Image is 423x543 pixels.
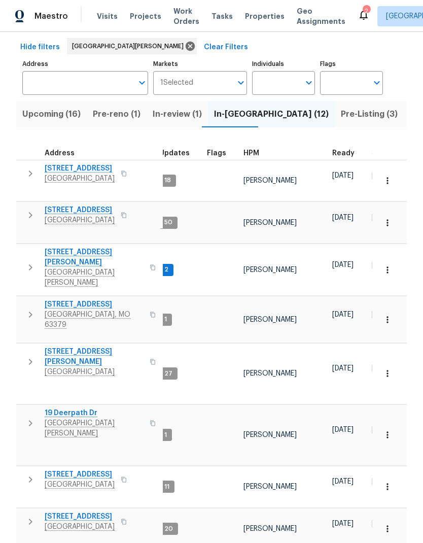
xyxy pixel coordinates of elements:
button: Open [135,76,149,90]
label: Flags [320,61,383,67]
span: [DATE] [372,261,393,268]
span: + 2 [372,435,381,445]
span: 1 Selected [160,79,193,87]
span: [DATE] [372,478,393,485]
div: 2 [363,6,370,16]
span: [DATE] [332,520,354,527]
td: Project started 5 days late [368,202,403,244]
span: Flags [207,150,226,157]
label: Individuals [252,61,315,67]
label: Address [22,61,148,67]
span: [DATE] [372,214,393,221]
span: [PERSON_NAME] [243,483,297,490]
span: 50 [160,218,177,227]
span: Updates [159,150,190,157]
span: [DATE] [372,172,393,179]
div: Earliest renovation start date (first business day after COE or Checkout) [332,150,364,157]
span: [DATE] [372,365,393,372]
span: Ready [332,150,355,157]
span: Address [45,150,75,157]
span: + 2 [372,374,381,384]
span: Pre-reno (1) [93,107,140,121]
span: 1 [160,315,171,324]
span: [PERSON_NAME] [243,266,297,274]
span: [PERSON_NAME] [243,177,297,184]
td: Project started 2 days late [368,344,403,404]
span: Upcoming (16) [22,107,81,121]
span: [DATE] [332,172,354,179]
span: [DATE] [372,426,393,433]
span: [PERSON_NAME] [243,370,297,377]
span: Hide filters [20,41,60,54]
span: Geo Assignments [297,6,345,26]
button: Open [234,76,248,90]
span: [DATE] [332,214,354,221]
span: In-[GEOGRAPHIC_DATA] (12) [214,107,329,121]
span: [DATE] [372,520,393,527]
span: 18 [160,176,175,185]
span: HPM [243,150,259,157]
span: 11 [160,483,173,491]
button: Clear Filters [200,38,252,57]
span: Tasks [211,13,233,20]
span: + 5 [372,487,380,497]
span: [DATE] [332,261,354,268]
span: [GEOGRAPHIC_DATA][PERSON_NAME] [72,41,188,51]
td: Project started 5 days late [368,466,403,507]
span: 2 [160,265,172,274]
span: 27 [160,369,177,378]
label: Markets [153,61,248,67]
span: In-review (1) [153,107,202,121]
span: [DATE] [332,311,354,318]
span: Maestro [34,11,68,21]
span: Visits [97,11,118,21]
span: + 1 [372,181,379,191]
span: + 8 [372,529,381,539]
span: Clear Filters [204,41,248,54]
span: [PERSON_NAME] [243,316,297,323]
span: [DATE] [372,311,393,318]
span: [DATE] [332,478,354,485]
button: Hide filters [16,38,64,57]
span: [DATE] [332,426,354,433]
span: [PERSON_NAME] [243,219,297,226]
span: [PERSON_NAME] [243,431,297,438]
span: [DATE] [332,365,354,372]
td: Project started 1 days late [368,160,403,201]
div: [GEOGRAPHIC_DATA][PERSON_NAME] [67,38,197,54]
td: Project started on time [368,296,403,343]
button: Open [302,76,316,90]
span: [PERSON_NAME] [243,525,297,532]
span: 1 [160,431,171,439]
button: Open [370,76,384,90]
span: Work Orders [173,6,199,26]
td: Project started 2 days late [368,404,403,465]
span: + 7 [372,270,381,280]
div: Actual renovation start date [372,150,399,157]
span: Pre-Listing (3) [341,107,398,121]
span: Properties [245,11,285,21]
td: Project started 7 days late [368,244,403,296]
span: + 5 [372,223,380,233]
span: Projects [130,11,161,21]
span: Start [372,150,390,157]
span: 20 [160,525,177,533]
